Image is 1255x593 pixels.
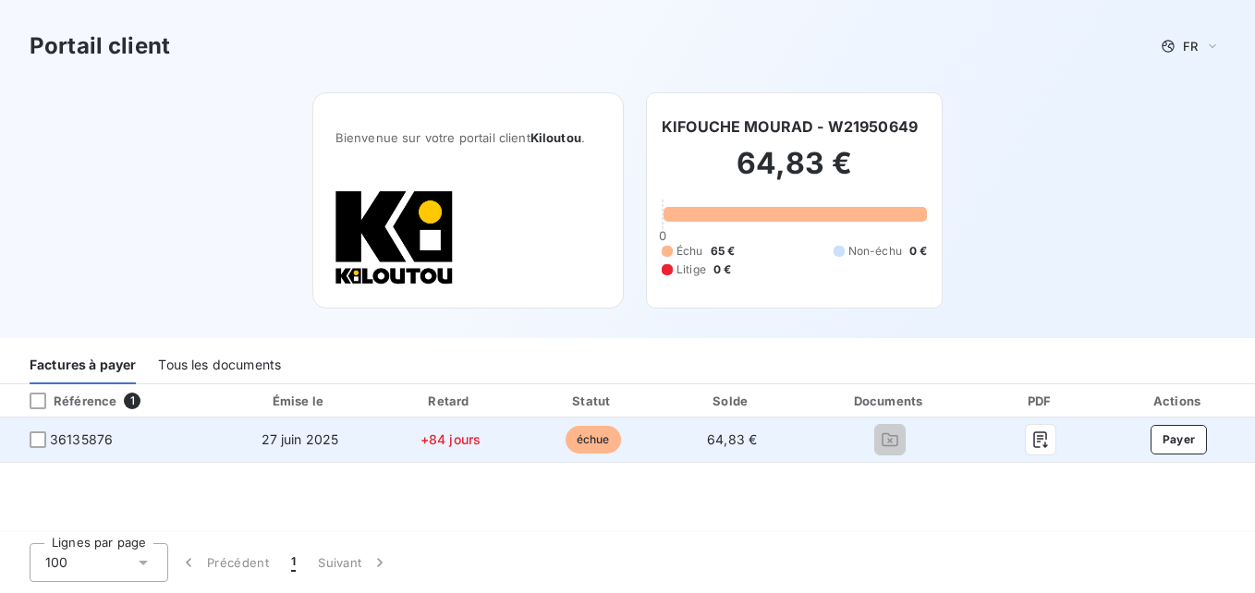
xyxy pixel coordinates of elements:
div: Documents [804,392,975,410]
div: Émise le [225,392,375,410]
span: 0 [659,228,666,243]
span: Bienvenue sur votre portail client . [335,130,601,145]
span: 0 € [909,243,927,260]
div: Retard [382,392,518,410]
div: Référence [15,393,116,409]
h2: 64,83 € [662,145,927,200]
img: Company logo [335,189,454,285]
span: 36135876 [50,430,113,449]
span: 27 juin 2025 [262,431,339,447]
span: FR [1183,39,1198,54]
div: Solde [667,392,798,410]
div: Factures à payer [30,345,136,384]
span: Kiloutou [530,130,581,145]
button: Suivant [307,543,400,582]
span: Non-échu [848,243,902,260]
span: 1 [124,393,140,409]
button: Précédent [168,543,280,582]
span: échue [566,426,621,454]
button: Payer [1151,425,1208,454]
span: 100 [45,553,67,572]
div: PDF [983,392,1100,410]
span: 1 [291,553,296,572]
button: 1 [280,543,307,582]
h6: KIFOUCHE MOURAD - W21950649 [662,115,918,138]
div: Statut [526,392,659,410]
span: 64,83 € [707,431,757,447]
div: Tous les documents [158,345,281,384]
span: Litige [676,261,706,278]
span: +84 jours [420,431,481,447]
span: 65 € [711,243,736,260]
span: 0 € [713,261,731,278]
span: Échu [676,243,703,260]
h3: Portail client [30,30,170,63]
div: Actions [1106,392,1251,410]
